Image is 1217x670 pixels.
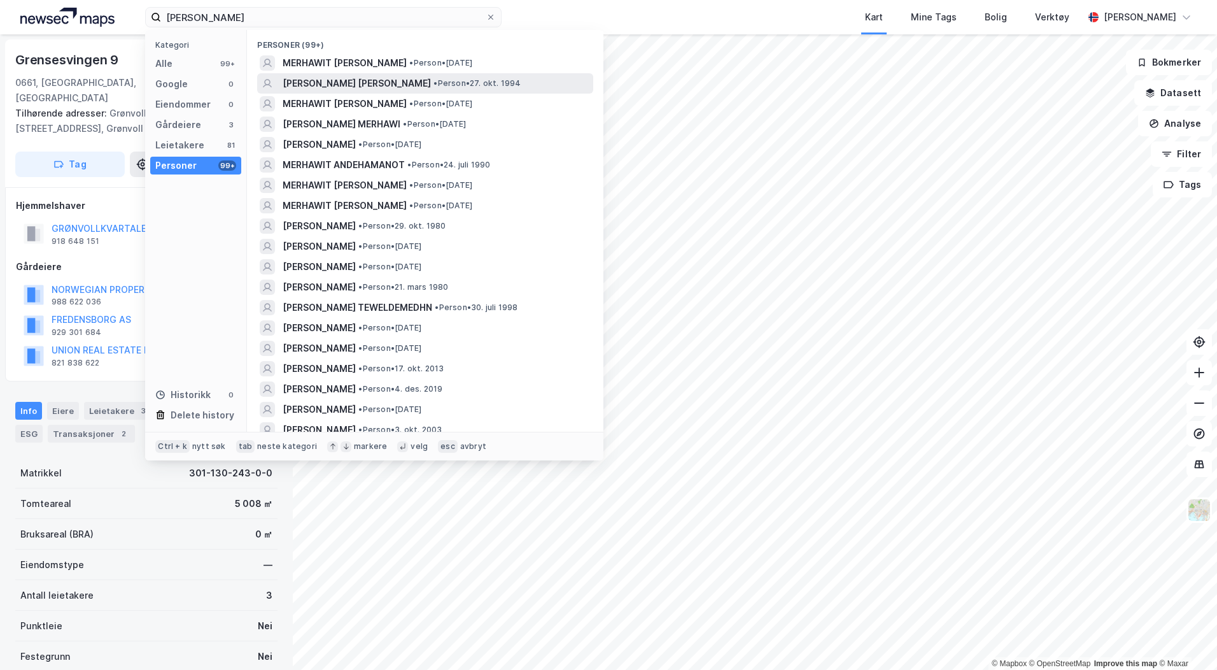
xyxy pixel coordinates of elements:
div: Alle [155,56,172,71]
div: Hjemmelshaver [16,198,277,213]
span: [PERSON_NAME] [283,239,356,254]
div: Punktleie [20,618,62,634]
span: Person • [DATE] [403,119,466,129]
span: • [403,119,407,129]
div: Kategori [155,40,241,50]
span: • [358,323,362,332]
button: Filter [1151,141,1212,167]
div: Eiere [47,402,79,420]
span: Person • 24. juli 1990 [407,160,490,170]
div: Gårdeiere [155,117,201,132]
span: [PERSON_NAME] [283,259,356,274]
span: • [358,262,362,271]
span: • [358,139,362,149]
div: 0 ㎡ [255,527,272,542]
a: OpenStreetMap [1029,659,1091,668]
div: 988 622 036 [52,297,101,307]
span: • [433,78,437,88]
span: • [358,282,362,292]
button: Analyse [1138,111,1212,136]
div: Ctrl + k [155,440,190,453]
div: Matrikkel [20,466,62,481]
span: Person • 30. juli 1998 [435,303,517,313]
span: • [358,384,362,394]
span: [PERSON_NAME] [283,361,356,376]
div: Leietakere [84,402,155,420]
a: Mapbox [992,659,1027,668]
div: Nei [258,618,272,634]
span: Person • 21. mars 1980 [358,282,448,292]
div: Kart [865,10,883,25]
div: 0661, [GEOGRAPHIC_DATA], [GEOGRAPHIC_DATA] [15,75,176,106]
div: 3 [226,120,236,130]
button: Tag [15,152,125,177]
span: Person • [DATE] [358,404,421,415]
div: Gårdeiere [16,259,277,274]
span: • [435,303,439,312]
span: MERHAWIT [PERSON_NAME] [283,55,407,71]
span: [PERSON_NAME] [283,137,356,152]
div: Personer [155,158,197,173]
div: Info [15,402,42,420]
div: velg [411,441,428,452]
span: • [358,404,362,414]
div: 81 [226,140,236,150]
div: 3 [137,404,150,417]
span: [PERSON_NAME] MERHAWI [283,117,400,132]
a: Improve this map [1094,659,1157,668]
div: 929 301 684 [52,327,101,338]
span: [PERSON_NAME] [PERSON_NAME] [283,76,431,91]
div: Leietakere [155,138,204,153]
span: Person • [DATE] [358,139,421,150]
button: Bokmerker [1126,50,1212,75]
span: • [409,180,413,190]
div: 918 648 151 [52,236,99,246]
span: [PERSON_NAME] [283,218,356,234]
div: Verktøy [1035,10,1069,25]
div: Bruksareal (BRA) [20,527,94,542]
span: MERHAWIT [PERSON_NAME] [283,178,407,193]
span: [PERSON_NAME] [283,422,356,438]
img: Z [1187,498,1211,522]
span: [PERSON_NAME] [283,381,356,397]
div: [PERSON_NAME] [1104,10,1176,25]
span: • [409,58,413,68]
div: 0 [226,390,236,400]
div: Nei [258,649,272,664]
span: [PERSON_NAME] [283,320,356,336]
div: 0 [226,99,236,110]
span: MERHAWIT [PERSON_NAME] [283,198,407,213]
span: • [358,364,362,373]
div: ESG [15,425,43,443]
div: Transaksjoner [48,425,135,443]
span: Person • [DATE] [358,343,421,353]
div: Antall leietakere [20,588,94,603]
span: Person • [DATE] [358,262,421,272]
input: Søk på adresse, matrikkel, gårdeiere, leietakere eller personer [161,8,486,27]
img: logo.a4113a55bc3d86da70a041830d287a7e.svg [20,8,115,27]
span: [PERSON_NAME] [283,280,356,295]
span: MERHAWIT [PERSON_NAME] [283,96,407,111]
div: Google [155,76,188,92]
span: Person • [DATE] [409,180,472,190]
span: • [358,343,362,353]
div: Eiendomstype [20,557,84,573]
div: avbryt [460,441,486,452]
div: Personer (99+) [247,30,603,53]
div: 5 008 ㎡ [235,496,272,511]
div: 821 838 622 [52,358,99,368]
div: nytt søk [192,441,226,452]
span: • [358,241,362,251]
span: [PERSON_NAME] [283,341,356,356]
span: MERHAWIT ANDEHAMANOT [283,157,405,173]
div: 301-130-243-0-0 [189,466,272,481]
span: • [358,221,362,231]
div: 99+ [218,59,236,69]
div: Kontrollprogram for chat [1153,609,1217,670]
div: Festegrunn [20,649,70,664]
div: tab [236,440,255,453]
div: Tomteareal [20,496,71,511]
div: 99+ [218,160,236,171]
span: Person • [DATE] [409,58,472,68]
span: Person • [DATE] [358,241,421,252]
